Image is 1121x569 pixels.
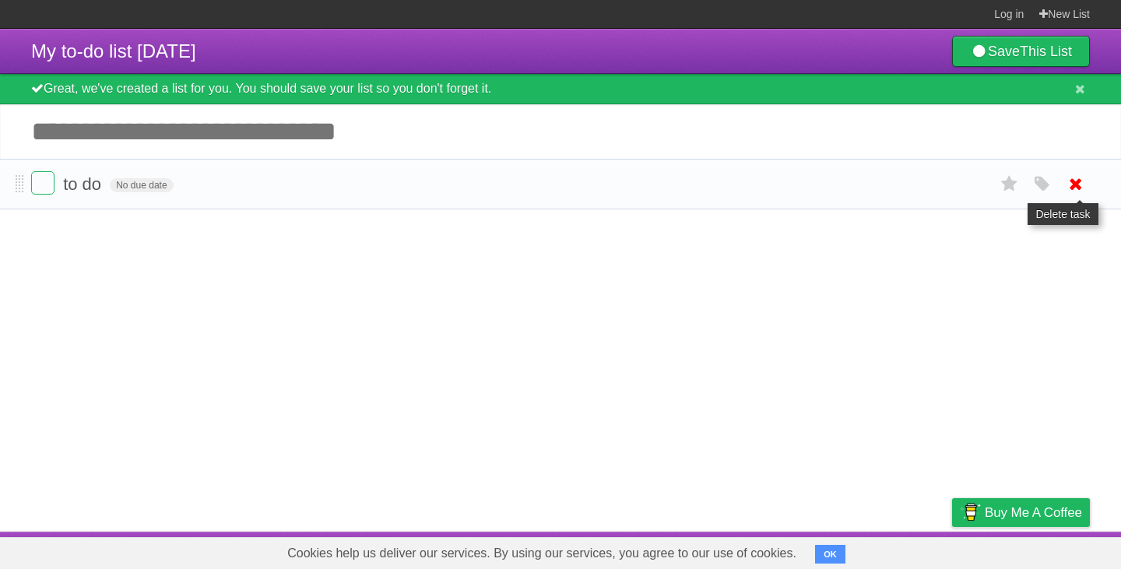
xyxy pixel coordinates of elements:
b: This List [1020,44,1072,59]
a: Buy me a coffee [952,498,1090,527]
label: Star task [995,171,1024,197]
a: Privacy [932,536,972,565]
label: Done [31,171,54,195]
a: Suggest a feature [992,536,1090,565]
span: Cookies help us deliver our services. By using our services, you agree to our use of cookies. [272,538,812,569]
a: SaveThis List [952,36,1090,67]
img: Buy me a coffee [960,499,981,525]
button: OK [815,545,845,564]
span: Buy me a coffee [985,499,1082,526]
a: About [745,536,778,565]
a: Developers [796,536,859,565]
a: Terms [879,536,913,565]
span: to do [63,174,105,194]
span: My to-do list [DATE] [31,40,196,61]
span: No due date [110,178,173,192]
